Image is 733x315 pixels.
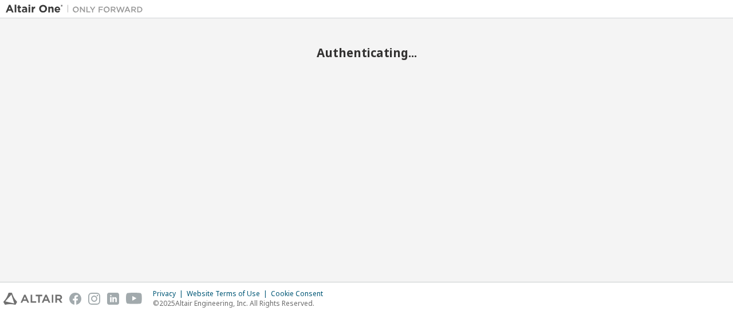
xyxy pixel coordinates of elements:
[3,293,62,305] img: altair_logo.svg
[187,289,271,298] div: Website Terms of Use
[6,3,149,15] img: Altair One
[69,293,81,305] img: facebook.svg
[153,298,330,308] p: © 2025 Altair Engineering, Inc. All Rights Reserved.
[107,293,119,305] img: linkedin.svg
[271,289,330,298] div: Cookie Consent
[153,289,187,298] div: Privacy
[88,293,100,305] img: instagram.svg
[6,45,727,60] h2: Authenticating...
[126,293,143,305] img: youtube.svg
